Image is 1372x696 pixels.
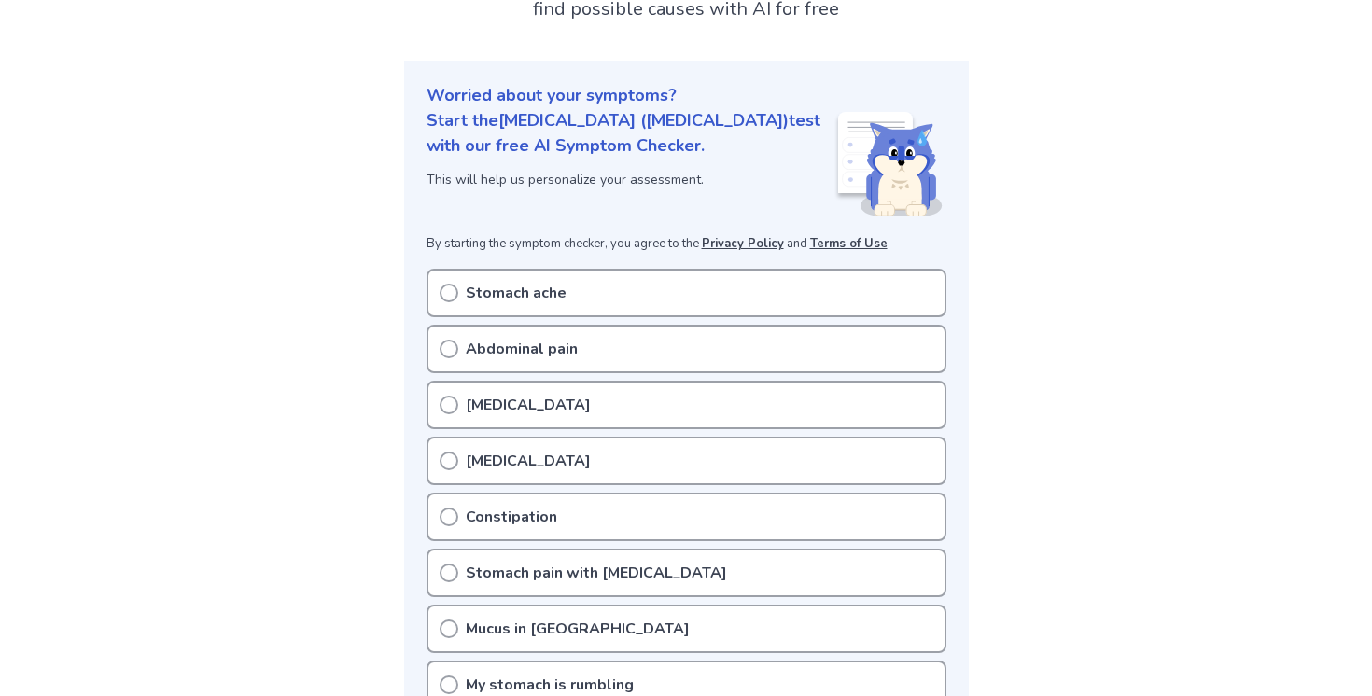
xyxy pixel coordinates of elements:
[466,674,634,696] p: My stomach is rumbling
[427,170,834,189] p: This will help us personalize your assessment.
[427,108,834,159] p: Start the [MEDICAL_DATA] ([MEDICAL_DATA]) test with our free AI Symptom Checker.
[834,112,943,216] img: Shiba
[427,83,946,108] p: Worried about your symptoms?
[466,450,591,472] p: [MEDICAL_DATA]
[810,235,888,252] a: Terms of Use
[466,506,557,528] p: Constipation
[466,618,690,640] p: Mucus in [GEOGRAPHIC_DATA]
[466,562,727,584] p: Stomach pain with [MEDICAL_DATA]
[466,394,591,416] p: [MEDICAL_DATA]
[466,338,578,360] p: Abdominal pain
[702,235,784,252] a: Privacy Policy
[466,282,567,304] p: Stomach ache
[427,235,946,254] p: By starting the symptom checker, you agree to the and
